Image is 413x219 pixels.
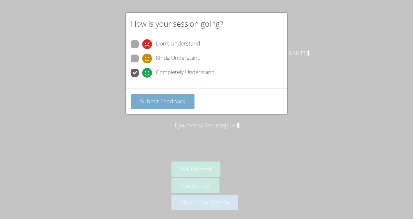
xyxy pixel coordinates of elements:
span: Completely Understand [156,68,215,78]
span: Don't Understand [156,39,200,49]
button: Submit Feedback [131,94,194,109]
span: Kinda Understand [156,54,201,63]
h2: How is your session going? [131,18,223,30]
span: Submit Feedback [140,97,185,105]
